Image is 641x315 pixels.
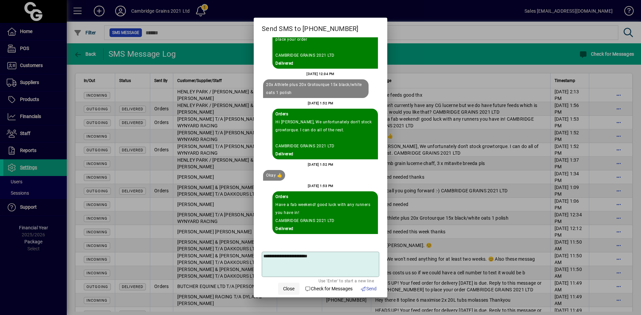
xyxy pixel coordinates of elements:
[275,201,375,225] div: Have a fab weekend! good luck with any runners you have in! CAMBRIDGE GRAINS 2021 LTD
[308,99,334,107] div: [DATE] 1:52 PM
[302,283,355,295] button: Check for Messages
[254,18,387,37] h2: Send SMS to [PHONE_NUMBER]
[266,81,366,97] div: 20x Athlete plus 20x Grotourque 15x black/white oats 1 polish
[275,110,375,118] div: Sent By
[275,59,375,67] div: Delivered
[275,118,375,150] div: Hi [PERSON_NAME], We unfortunately don't stock growtorque. I can do all of the rest. CAMBRIDGE GR...
[305,285,353,292] span: Check for Messages
[275,225,375,233] div: Delivered
[358,283,380,295] button: Send
[318,277,374,284] mat-hint: Use 'Enter' to start a new line
[306,70,335,78] div: [DATE] 12:34 PM
[308,161,334,169] div: [DATE] 1:52 PM
[266,171,282,179] div: Okay 👍
[275,193,375,201] div: Sent By
[275,150,375,158] div: Delivered
[278,283,299,295] button: Close
[283,285,294,292] span: Close
[361,285,377,292] span: Send
[308,182,334,190] div: [DATE] 1:53 PM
